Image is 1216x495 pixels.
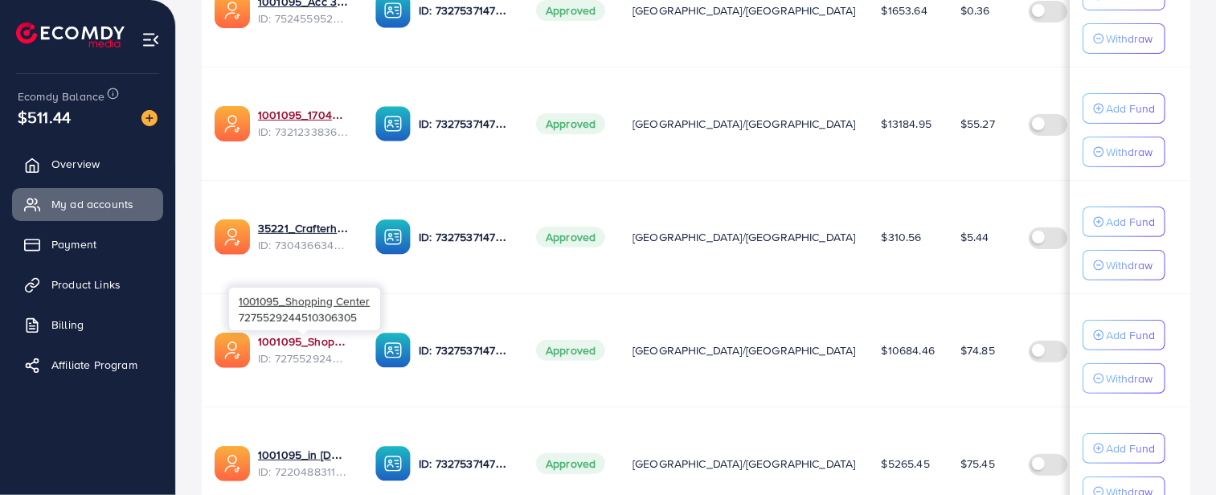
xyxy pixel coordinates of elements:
span: [GEOGRAPHIC_DATA]/[GEOGRAPHIC_DATA] [633,456,856,472]
a: Product Links [12,268,163,301]
button: Withdraw [1083,250,1165,280]
a: 1001095_1704607619722 [258,107,350,123]
span: ID: 7275529244510306305 [258,350,350,366]
span: Ecomdy Balance [18,88,104,104]
span: ID: 7304366343393296385 [258,237,350,253]
p: ID: 7327537147282571265 [419,114,510,133]
span: Product Links [51,276,121,292]
p: ID: 7327537147282571265 [419,454,510,473]
img: ic-ads-acc.e4c84228.svg [215,106,250,141]
span: $75.45 [960,456,995,472]
span: $1653.64 [882,2,927,18]
p: ID: 7327537147282571265 [419,341,510,360]
img: ic-ba-acc.ded83a64.svg [375,333,411,368]
span: ID: 7321233836078252033 [258,124,350,140]
button: Add Fund [1083,93,1165,124]
img: ic-ads-acc.e4c84228.svg [215,219,250,255]
span: Billing [51,317,84,333]
p: Add Fund [1106,99,1155,118]
span: Approved [536,453,605,474]
div: <span class='underline'>35221_Crafterhide ad_1700680330947</span></br>7304366343393296385 [258,220,350,253]
p: Withdraw [1106,29,1153,48]
button: Add Fund [1083,320,1165,350]
span: $13184.95 [882,116,931,132]
span: Approved [536,340,605,361]
span: $74.85 [960,342,995,358]
button: Withdraw [1083,363,1165,394]
div: <span class='underline'>1001095_in vogue.pk_1681150971525</span></br>7220488311670947841 [258,447,350,480]
img: ic-ba-acc.ded83a64.svg [375,106,411,141]
a: Affiliate Program [12,349,163,381]
button: Withdraw [1083,23,1165,54]
button: Add Fund [1083,207,1165,237]
img: ic-ads-acc.e4c84228.svg [215,446,250,481]
p: Withdraw [1106,142,1153,162]
span: Approved [536,113,605,134]
iframe: Chat [1148,423,1204,483]
p: Withdraw [1106,256,1153,275]
button: Withdraw [1083,137,1165,167]
span: $310.56 [882,229,922,245]
span: [GEOGRAPHIC_DATA]/[GEOGRAPHIC_DATA] [633,342,856,358]
span: $5.44 [960,229,989,245]
img: ic-ba-acc.ded83a64.svg [375,219,411,255]
p: Add Fund [1106,212,1155,231]
p: ID: 7327537147282571265 [419,1,510,20]
a: 35221_Crafterhide ad_1700680330947 [258,220,350,236]
span: $511.44 [18,105,71,129]
img: ic-ads-acc.e4c84228.svg [215,333,250,368]
span: $0.36 [960,2,990,18]
span: Approved [536,227,605,247]
a: 1001095_in [DOMAIN_NAME]_1681150971525 [258,447,350,463]
span: [GEOGRAPHIC_DATA]/[GEOGRAPHIC_DATA] [633,2,856,18]
a: Payment [12,228,163,260]
span: Affiliate Program [51,357,137,373]
p: Add Fund [1106,439,1155,458]
span: 1001095_Shopping Center [239,293,370,309]
span: Payment [51,236,96,252]
img: menu [141,31,160,49]
span: [GEOGRAPHIC_DATA]/[GEOGRAPHIC_DATA] [633,229,856,245]
a: Overview [12,148,163,180]
span: Overview [51,156,100,172]
span: $10684.46 [882,342,935,358]
span: My ad accounts [51,196,133,212]
span: ID: 7524559526306070535 [258,10,350,27]
span: $55.27 [960,116,995,132]
button: Add Fund [1083,433,1165,464]
a: My ad accounts [12,188,163,220]
img: logo [16,22,125,47]
img: image [141,110,158,126]
p: ID: 7327537147282571265 [419,227,510,247]
span: $5265.45 [882,456,930,472]
a: Billing [12,309,163,341]
img: ic-ba-acc.ded83a64.svg [375,446,411,481]
a: 1001095_Shopping Center [258,333,350,350]
span: [GEOGRAPHIC_DATA]/[GEOGRAPHIC_DATA] [633,116,856,132]
div: 7275529244510306305 [229,288,380,330]
span: ID: 7220488311670947841 [258,464,350,480]
div: <span class='underline'>1001095_1704607619722</span></br>7321233836078252033 [258,107,350,140]
p: Add Fund [1106,325,1155,345]
p: Withdraw [1106,369,1153,388]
